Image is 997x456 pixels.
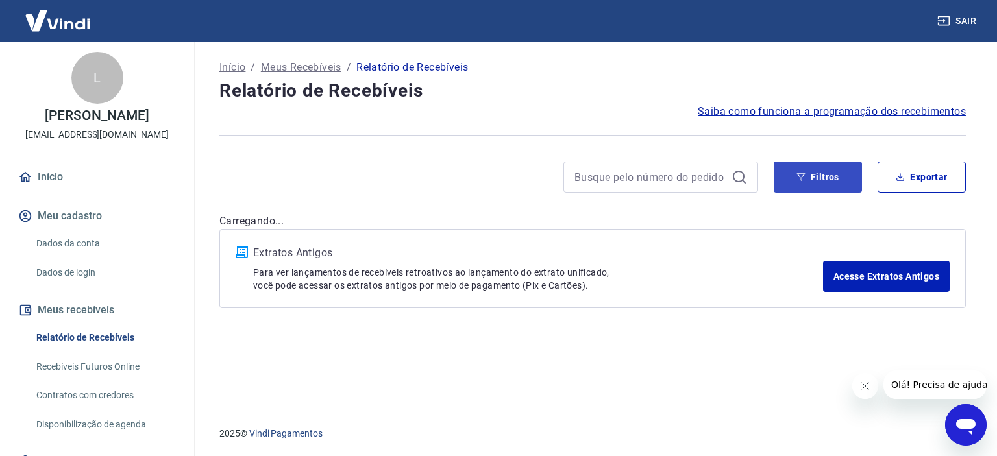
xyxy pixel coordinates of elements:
[219,213,966,229] p: Carregando...
[16,296,178,324] button: Meus recebíveis
[347,60,351,75] p: /
[16,1,100,40] img: Vindi
[823,261,950,292] a: Acesse Extratos Antigos
[31,354,178,380] a: Recebíveis Futuros Online
[261,60,341,75] a: Meus Recebíveis
[945,404,987,446] iframe: Botão para abrir a janela de mensagens
[71,52,123,104] div: L
[31,382,178,409] a: Contratos com credores
[774,162,862,193] button: Filtros
[31,411,178,438] a: Disponibilização de agenda
[253,266,823,292] p: Para ver lançamentos de recebíveis retroativos ao lançamento do extrato unificado, você pode aces...
[31,259,178,286] a: Dados de login
[219,60,245,75] a: Início
[935,9,981,33] button: Sair
[883,370,987,399] iframe: Mensagem da empresa
[878,162,966,193] button: Exportar
[16,163,178,191] a: Início
[253,245,823,261] p: Extratos Antigos
[8,9,109,19] span: Olá! Precisa de ajuda?
[852,373,878,399] iframe: Fechar mensagem
[251,60,255,75] p: /
[574,167,726,187] input: Busque pelo número do pedido
[25,128,169,141] p: [EMAIL_ADDRESS][DOMAIN_NAME]
[31,230,178,257] a: Dados da conta
[249,428,323,438] a: Vindi Pagamentos
[219,427,966,440] p: 2025 ©
[31,324,178,351] a: Relatório de Recebíveis
[16,202,178,230] button: Meu cadastro
[236,246,248,258] img: ícone
[45,109,149,123] p: [PERSON_NAME]
[219,78,966,104] h4: Relatório de Recebíveis
[356,60,468,75] p: Relatório de Recebíveis
[698,104,966,119] a: Saiba como funciona a programação dos recebimentos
